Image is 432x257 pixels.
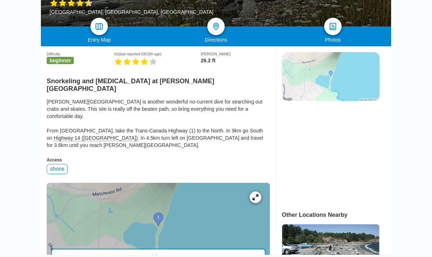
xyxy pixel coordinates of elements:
div: Viz (last reported 93526h ago) [114,52,201,56]
div: [PERSON_NAME] [201,52,270,56]
div: Entry Map [41,37,158,43]
a: map [90,18,108,35]
div: 26.2 ft [201,58,270,64]
div: Access [47,158,270,163]
span: beginner [47,57,74,64]
div: [GEOGRAPHIC_DATA], [GEOGRAPHIC_DATA], [GEOGRAPHIC_DATA] [50,9,225,15]
div: [PERSON_NAME][GEOGRAPHIC_DATA] is another wonderful no-current dive for searching out crabs and s... [47,98,270,149]
div: Photos [274,37,391,43]
a: directions [207,18,225,35]
a: photos [324,18,342,35]
img: photos [329,22,337,31]
img: directions [212,22,220,31]
img: map [95,22,103,31]
div: shore [47,164,68,174]
h2: Snorkeling and [MEDICAL_DATA] at [PERSON_NAME][GEOGRAPHIC_DATA] [47,73,270,93]
div: Other Locations Nearby [282,212,391,219]
img: staticmap [282,52,380,101]
div: Directions [158,37,275,43]
div: Difficulty [47,52,114,56]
